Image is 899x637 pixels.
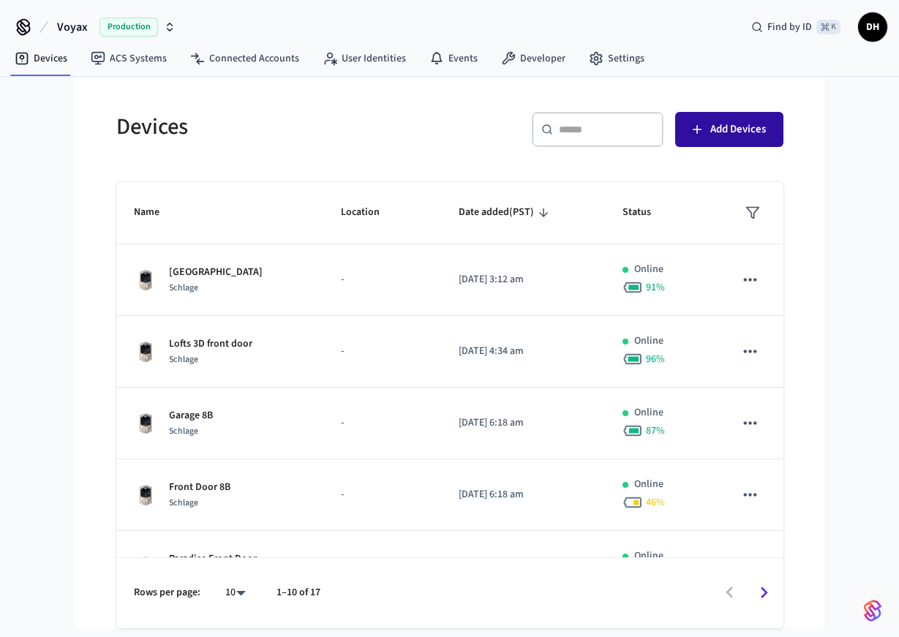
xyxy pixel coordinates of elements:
[634,549,663,564] p: Online
[134,483,157,507] img: Schlage Sense Smart Deadbolt with Camelot Trim, Front
[577,45,656,72] a: Settings
[858,12,887,42] button: DH
[418,45,489,72] a: Events
[169,282,198,294] span: Schlage
[341,487,424,502] p: -
[646,280,665,295] span: 91 %
[675,112,783,147] button: Add Devices
[459,201,553,224] span: Date added(PST)
[3,45,79,72] a: Devices
[178,45,311,72] a: Connected Accounts
[99,18,158,37] span: Production
[341,344,424,359] p: -
[341,415,424,431] p: -
[218,582,253,603] div: 10
[134,412,157,435] img: Schlage Sense Smart Deadbolt with Camelot Trim, Front
[169,497,198,509] span: Schlage
[634,262,663,277] p: Online
[169,551,257,567] p: Paradise Front Door
[634,333,663,349] p: Online
[134,340,157,363] img: Schlage Sense Smart Deadbolt with Camelot Trim, Front
[169,265,263,280] p: [GEOGRAPHIC_DATA]
[767,20,812,34] span: Find by ID
[134,585,200,600] p: Rows per page:
[134,268,157,292] img: Schlage Sense Smart Deadbolt with Camelot Trim, Front
[622,201,670,224] span: Status
[311,45,418,72] a: User Identities
[864,599,881,622] img: SeamLogoGradient.69752ec5.svg
[134,555,157,578] img: Schlage Sense Smart Deadbolt with Camelot Trim, Front
[646,352,665,366] span: 96 %
[740,14,852,40] div: Find by ID⌘ K
[859,14,886,40] span: DH
[169,480,230,495] p: Front Door 8B
[79,45,178,72] a: ACS Systems
[459,415,587,431] p: [DATE] 6:18 am
[634,405,663,421] p: Online
[341,201,399,224] span: Location
[169,353,198,366] span: Schlage
[489,45,577,72] a: Developer
[116,112,441,142] h5: Devices
[459,487,587,502] p: [DATE] 6:18 am
[134,201,178,224] span: Name
[646,495,665,510] span: 46 %
[341,272,424,287] p: -
[459,344,587,359] p: [DATE] 4:34 am
[277,585,320,600] p: 1–10 of 17
[646,423,665,438] span: 87 %
[747,576,781,610] button: Go to next page
[169,408,213,423] p: Garage 8B
[459,272,587,287] p: [DATE] 3:12 am
[57,18,88,36] span: Voyax
[169,336,252,352] p: Lofts 3D front door
[816,20,840,34] span: ⌘ K
[169,425,198,437] span: Schlage
[710,120,766,139] span: Add Devices
[634,477,663,492] p: Online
